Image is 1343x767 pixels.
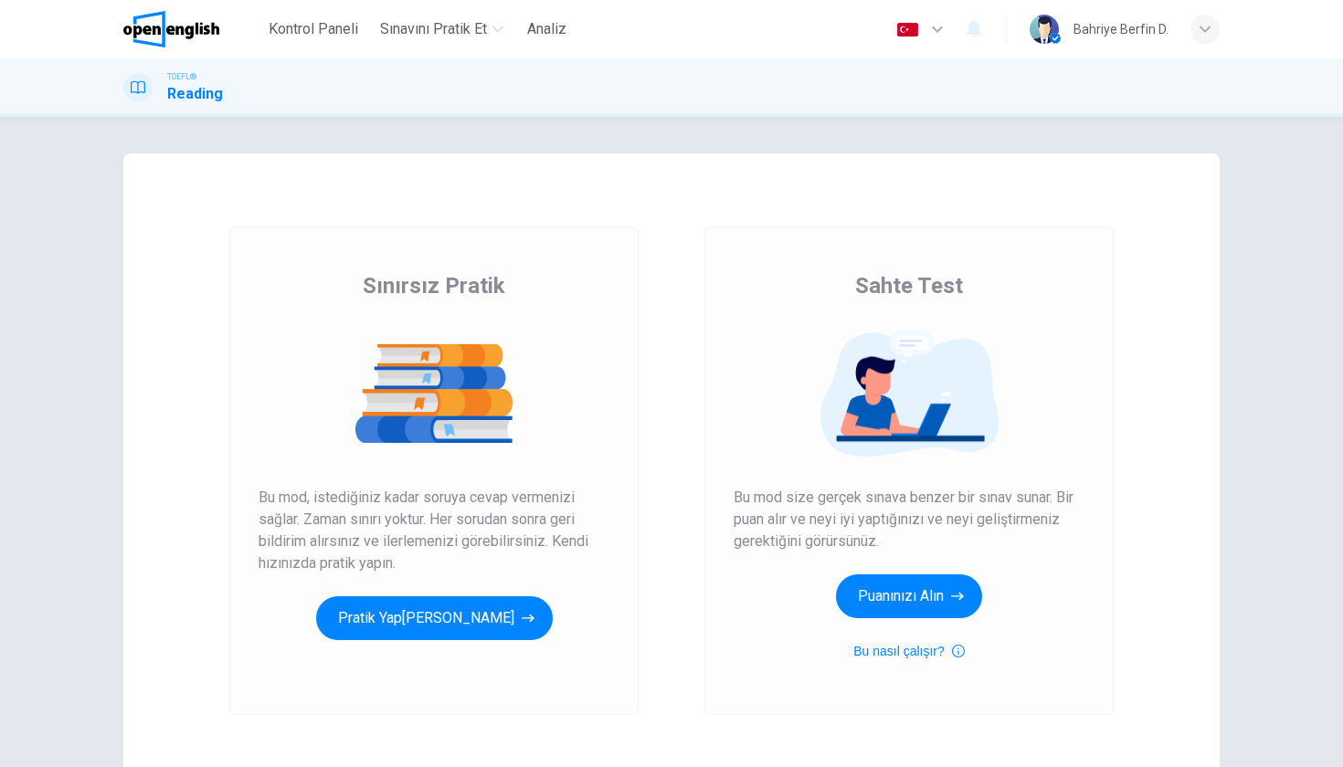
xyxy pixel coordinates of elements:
[261,13,365,46] button: Kontrol Paneli
[1073,18,1169,40] div: Bahriye Berfin D.
[167,70,196,83] span: TOEFL®
[316,596,553,640] button: Pratik Yap[PERSON_NAME]
[259,487,609,574] span: Bu mod, istediğiniz kadar soruya cevap vermenizi sağlar. Zaman sınırı yoktur. Her sorudan sonra g...
[896,23,919,37] img: tr
[1030,15,1059,44] img: Profile picture
[855,271,963,300] span: Sahte Test
[167,83,223,105] h1: Reading
[363,271,505,300] span: Sınırsız Pratik
[380,18,487,40] span: Sınavını Pratik Et
[123,11,261,47] a: OpenEnglish logo
[734,487,1084,552] span: Bu mod size gerçek sınava benzer bir sınav sunar. Bir puan alır ve neyi iyi yaptığınızı ve neyi g...
[518,13,576,46] button: Analiz
[123,11,219,47] img: OpenEnglish logo
[853,640,965,662] button: Bu nasıl çalışır?
[373,13,511,46] button: Sınavını Pratik Et
[836,574,982,618] button: Puanınızı Alın
[269,18,358,40] span: Kontrol Paneli
[527,18,566,40] span: Analiz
